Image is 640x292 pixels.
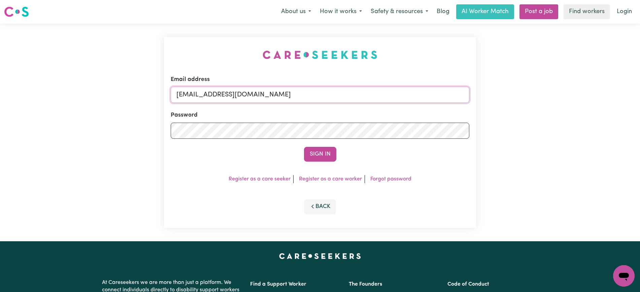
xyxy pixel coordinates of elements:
button: Safety & resources [366,5,433,19]
a: Find a Support Worker [250,282,306,287]
input: Email address [171,87,469,103]
a: Careseekers logo [4,4,29,19]
a: The Founders [349,282,382,287]
button: About us [277,5,315,19]
a: Forgot password [370,176,411,182]
label: Email address [171,75,210,84]
a: Find workers [564,4,610,19]
a: Login [613,4,636,19]
a: Post a job [519,4,558,19]
a: Register as a care seeker [229,176,291,182]
button: How it works [315,5,366,19]
a: Code of Conduct [447,282,489,287]
button: Back [304,199,336,214]
label: Password [171,111,198,120]
a: AI Worker Match [456,4,514,19]
a: Register as a care worker [299,176,362,182]
button: Sign In [304,147,336,162]
img: Careseekers logo [4,6,29,18]
iframe: Button to launch messaging window [613,265,635,287]
a: Careseekers home page [279,253,361,259]
a: Blog [433,4,453,19]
